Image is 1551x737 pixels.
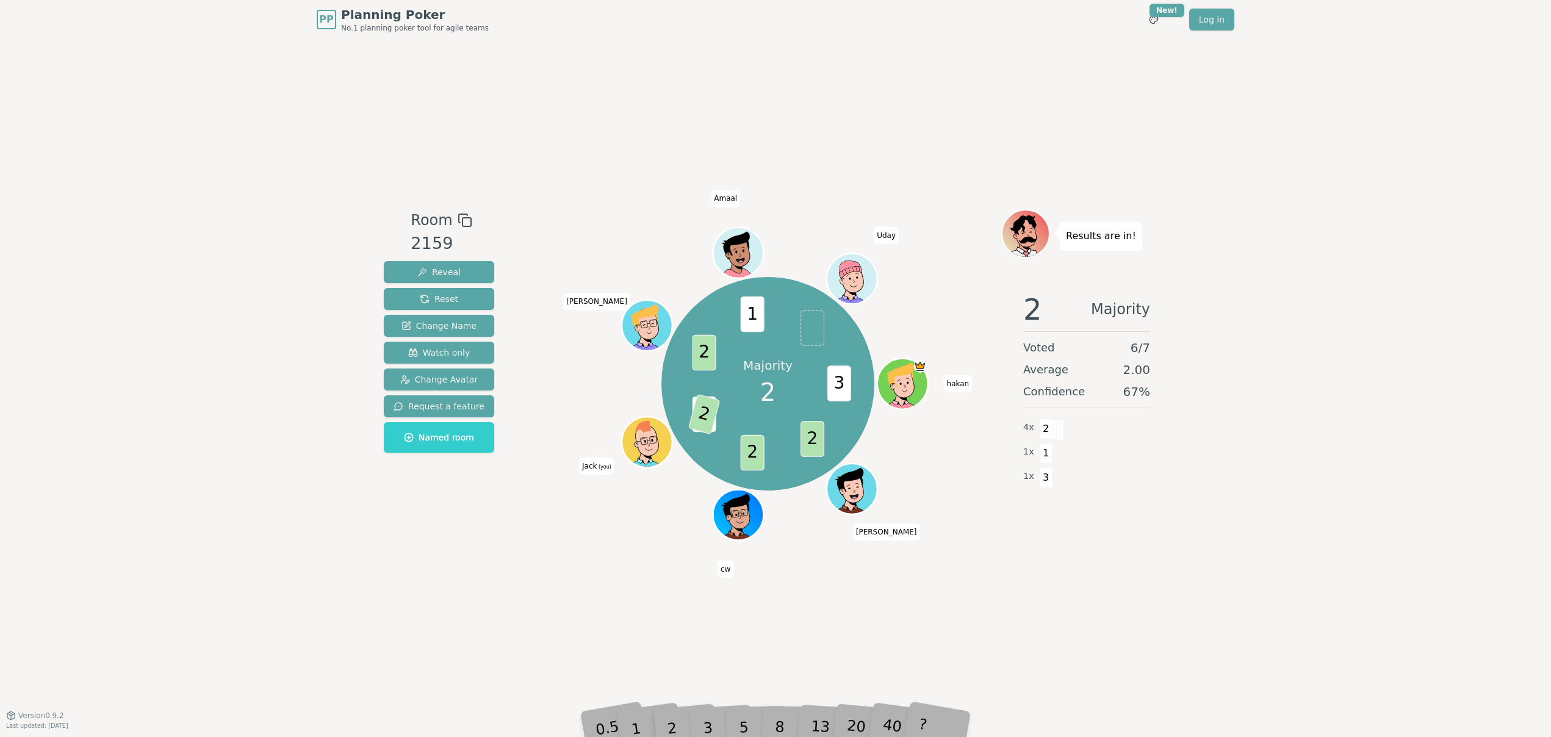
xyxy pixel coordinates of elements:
[384,422,494,453] button: Named room
[740,297,764,333] span: 1
[718,560,733,577] span: Click to change your name
[404,431,474,444] span: Named room
[1143,9,1165,31] button: New!
[874,226,899,243] span: Click to change your name
[1023,295,1042,324] span: 2
[579,458,614,475] span: Click to change your name
[1123,383,1150,400] span: 67 %
[1023,383,1085,400] span: Confidence
[408,347,470,359] span: Watch only
[563,293,630,310] span: Click to change your name
[417,266,461,278] span: Reveal
[1023,470,1034,483] span: 1 x
[740,435,764,471] span: 2
[384,395,494,417] button: Request a feature
[1039,467,1053,488] span: 3
[1023,421,1034,434] span: 4 x
[384,368,494,390] button: Change Avatar
[400,373,478,386] span: Change Avatar
[401,320,477,332] span: Change Name
[317,6,489,33] a: PPPlanning PokerNo.1 planning poker tool for agile teams
[1091,295,1150,324] span: Majority
[411,209,452,231] span: Room
[692,335,716,371] span: 2
[760,374,775,411] span: 2
[597,464,611,470] span: (you)
[1023,445,1034,459] span: 1 x
[1189,9,1234,31] a: Log in
[394,400,484,412] span: Request a feature
[341,23,489,33] span: No.1 planning poker tool for agile teams
[1039,443,1053,464] span: 1
[384,342,494,364] button: Watch only
[384,261,494,283] button: Reveal
[319,12,333,27] span: PP
[420,293,458,305] span: Reset
[743,357,793,374] p: Majority
[944,375,973,392] span: Click to change your name
[341,6,489,23] span: Planning Poker
[411,231,472,256] div: 2159
[1023,361,1068,378] span: Average
[6,722,68,729] span: Last updated: [DATE]
[711,190,740,207] span: Click to change your name
[384,315,494,337] button: Change Name
[623,418,671,466] button: Click to change your avatar
[801,422,824,458] span: 2
[1150,4,1184,17] div: New!
[18,711,64,721] span: Version 0.9.2
[384,288,494,310] button: Reset
[1039,419,1053,439] span: 2
[688,394,720,435] span: 2
[827,366,851,402] span: 3
[913,360,926,373] span: hakan is the host
[1123,361,1150,378] span: 2.00
[1066,228,1136,245] p: Results are in!
[6,711,64,721] button: Version0.9.2
[1023,339,1055,356] span: Voted
[1131,339,1150,356] span: 6 / 7
[853,523,920,541] span: Click to change your name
